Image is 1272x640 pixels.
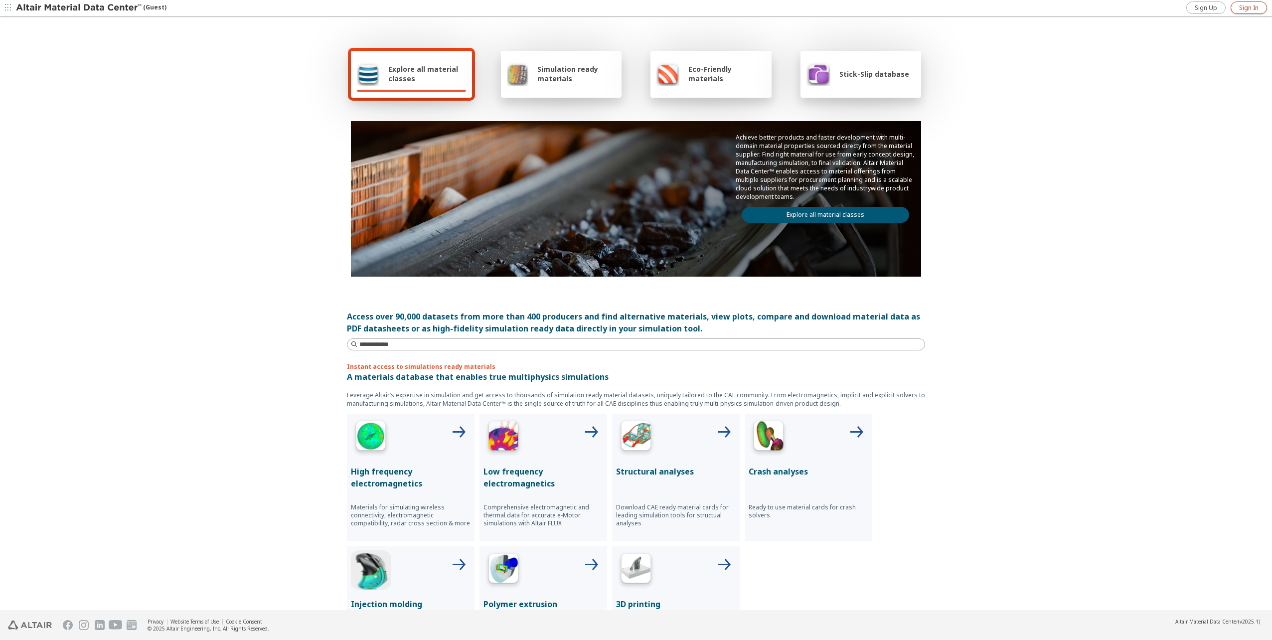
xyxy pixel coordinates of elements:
[749,503,868,519] p: Ready to use material cards for crash solvers
[507,62,528,86] img: Simulation ready materials
[616,418,656,458] img: Structural Analyses Icon
[483,598,603,610] p: Polymer extrusion
[806,62,830,86] img: Stick-Slip database
[483,503,603,527] p: Comprehensive electromagnetic and thermal data for accurate e-Motor simulations with Altair FLUX
[347,362,925,371] p: Instant access to simulations ready materials
[170,618,219,625] a: Website Terms of Use
[351,503,471,527] p: Materials for simulating wireless connectivity, electromagnetic compatibility, radar cross sectio...
[616,598,736,610] p: 3D printing
[351,466,471,489] p: High frequency electromagnetics
[226,618,262,625] a: Cookie Consent
[8,621,52,630] img: Altair Engineering
[347,414,475,541] button: High Frequency IconHigh frequency electromagneticsMaterials for simulating wireless connectivity,...
[616,503,736,527] p: Download CAE ready material cards for leading simulation tools for structual analyses
[616,466,736,478] p: Structural analyses
[1175,618,1238,625] span: Altair Material Data Center
[839,69,909,79] span: Stick-Slip database
[16,3,143,13] img: Altair Material Data Center
[483,466,603,489] p: Low frequency electromagnetics
[749,466,868,478] p: Crash analyses
[616,550,656,590] img: 3D Printing Icon
[1195,4,1217,12] span: Sign Up
[537,64,616,83] span: Simulation ready materials
[347,311,925,334] div: Access over 90,000 datasets from more than 400 producers and find alternative materials, view plo...
[742,207,909,223] a: Explore all material classes
[347,371,925,383] p: A materials database that enables true multiphysics simulations
[745,414,872,541] button: Crash Analyses IconCrash analysesReady to use material cards for crash solvers
[351,550,391,590] img: Injection Molding Icon
[1186,1,1226,14] a: Sign Up
[688,64,765,83] span: Eco-Friendly materials
[148,618,163,625] a: Privacy
[1175,618,1260,625] div: (v2025.1)
[749,418,789,458] img: Crash Analyses Icon
[736,133,915,201] p: Achieve better products and faster development with multi-domain material properties sourced dire...
[612,414,740,541] button: Structural Analyses IconStructural analysesDownload CAE ready material cards for leading simulati...
[656,62,679,86] img: Eco-Friendly materials
[483,550,523,590] img: Polymer Extrusion Icon
[1231,1,1267,14] a: Sign In
[479,414,607,541] button: Low Frequency IconLow frequency electromagneticsComprehensive electromagnetic and thermal data fo...
[357,62,379,86] img: Explore all material classes
[148,625,269,632] div: © 2025 Altair Engineering, Inc. All Rights Reserved.
[1239,4,1259,12] span: Sign In
[483,418,523,458] img: Low Frequency Icon
[16,3,166,13] div: (Guest)
[351,598,471,610] p: Injection molding
[347,391,925,408] p: Leverage Altair’s expertise in simulation and get access to thousands of simulation ready materia...
[388,64,466,83] span: Explore all material classes
[351,418,391,458] img: High Frequency Icon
